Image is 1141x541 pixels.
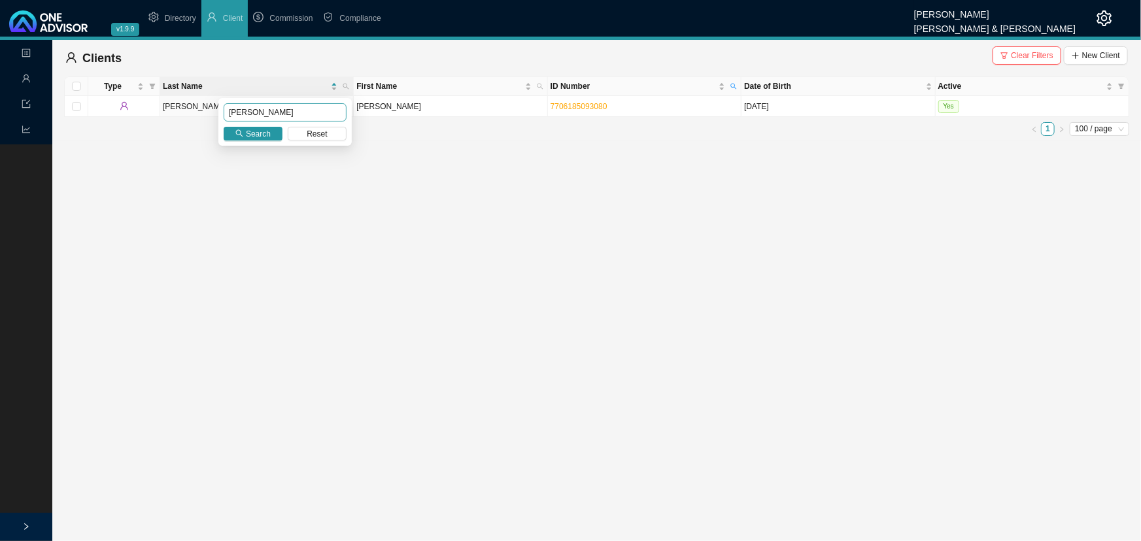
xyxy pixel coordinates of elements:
span: Compliance [339,14,381,23]
span: right [22,523,30,531]
span: safety [323,12,333,22]
span: Clear Filters [1011,49,1053,62]
span: dollar [253,12,264,22]
span: Directory [165,14,196,23]
span: filter [149,83,156,90]
span: Date of Birth [744,80,923,93]
th: First Name [354,77,547,96]
span: search [343,83,349,90]
td: [PERSON_NAME] [354,96,547,117]
span: filter [1115,77,1127,95]
span: Client [223,14,243,23]
span: Type [91,80,135,93]
span: Clients [82,52,122,65]
td: [DATE] [741,96,935,117]
span: New Client [1082,49,1120,62]
span: search [728,77,740,95]
span: left [1031,126,1038,133]
li: Previous Page [1027,122,1041,136]
button: Reset [288,127,347,140]
div: [PERSON_NAME] & [PERSON_NAME] [914,18,1076,32]
a: 7706185093080 [551,102,607,111]
button: Clear Filters [993,46,1061,65]
span: user [65,52,77,63]
li: Next Page [1055,122,1068,136]
span: plus [1072,52,1080,59]
input: Search Last Name [224,103,347,122]
button: right [1055,122,1068,136]
div: [PERSON_NAME] [914,3,1076,18]
div: Page Size [1070,122,1129,136]
th: Type [88,77,160,96]
td: [PERSON_NAME] [160,96,354,117]
span: filter [146,77,158,95]
span: First Name [356,80,522,93]
span: search [235,129,243,137]
span: filter [1000,52,1008,59]
span: Yes [938,100,959,113]
li: 1 [1041,122,1055,136]
span: filter [1118,83,1125,90]
button: New Client [1064,46,1128,65]
span: v1.9.9 [111,23,139,36]
span: user [120,101,129,110]
span: import [22,94,31,117]
th: Active [936,77,1129,96]
th: Date of Birth [741,77,935,96]
span: right [1059,126,1065,133]
span: setting [148,12,159,22]
span: search [537,83,543,90]
span: Active [938,80,1104,93]
span: user [207,12,217,22]
span: search [534,77,546,95]
img: 2df55531c6924b55f21c4cf5d4484680-logo-light.svg [9,10,88,32]
a: 1 [1042,123,1054,135]
span: line-chart [22,120,31,142]
button: Search [224,127,282,140]
span: search [730,83,737,90]
span: Commission [269,14,313,23]
span: profile [22,43,31,66]
span: search [340,77,352,95]
span: Last Name [163,80,328,93]
span: Search [246,127,271,140]
button: left [1027,122,1041,136]
span: ID Number [551,80,716,93]
span: 100 / page [1075,123,1124,135]
span: setting [1097,10,1112,26]
span: Reset [307,127,327,140]
span: user [22,69,31,91]
th: ID Number [548,77,741,96]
